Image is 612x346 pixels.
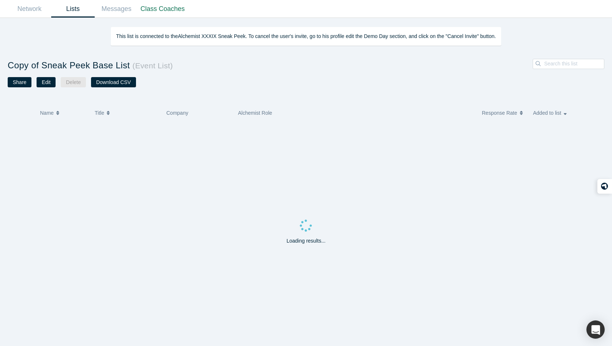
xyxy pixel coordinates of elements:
[61,77,86,87] button: Delete
[533,105,577,121] button: Added to list
[130,61,173,70] small: ( Event List )
[533,105,561,121] span: Added to list
[543,59,609,68] input: Search this list
[287,237,326,245] p: Loading results...
[95,105,104,121] span: Title
[95,105,159,121] button: Title
[40,105,54,121] span: Name
[111,27,502,46] div: This list is connected to the Alchemist XXXIX Sneak Peek . To cancel the user's invite, go to his...
[482,105,525,121] button: Response Rate
[8,59,306,72] h1: Copy of Sneak Peek Base List
[8,77,31,87] button: Share
[138,0,187,18] a: Class Coaches
[8,0,51,18] a: Network
[166,110,188,116] span: Company
[482,105,517,121] span: Response Rate
[37,77,56,87] button: Edit
[91,77,136,87] button: Download CSV
[51,0,95,18] a: Lists
[40,105,87,121] button: Name
[95,0,138,18] a: Messages
[238,110,272,116] span: Alchemist Role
